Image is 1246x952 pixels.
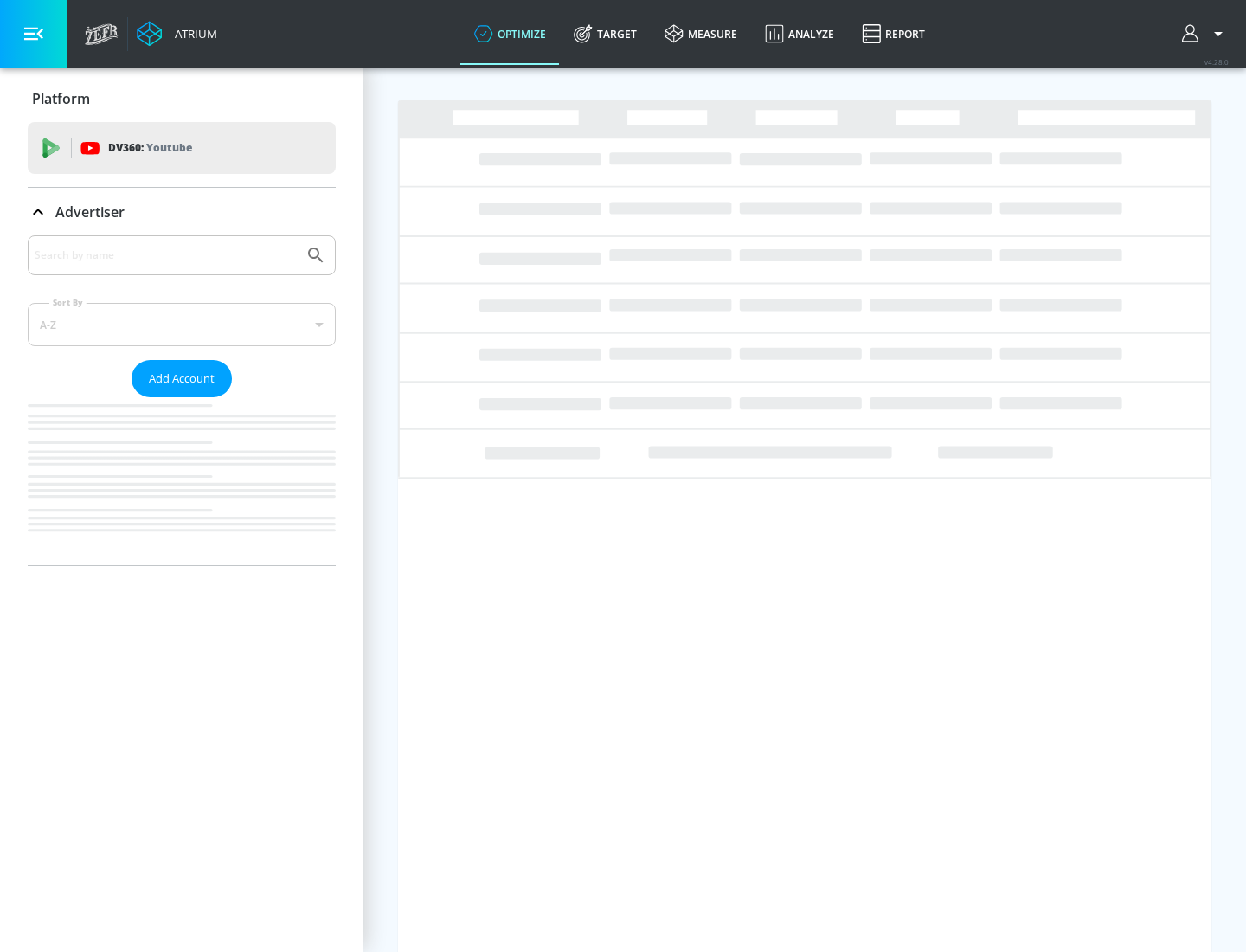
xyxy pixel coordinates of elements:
a: measure [651,3,751,65]
input: Search by name [35,244,297,267]
p: Youtube [146,138,192,157]
a: Report [848,3,939,65]
span: Add Account [149,369,215,389]
div: Platform [28,74,336,123]
a: Target [560,3,651,65]
label: Sort By [49,297,87,308]
div: Atrium [168,26,217,42]
div: Advertiser [28,235,336,565]
div: DV360: Youtube [28,122,336,174]
nav: list of Advertiser [28,397,336,565]
div: Advertiser [28,188,336,236]
p: Platform [32,89,90,108]
button: Add Account [132,360,232,397]
a: optimize [460,3,560,65]
div: A-Z [28,303,336,346]
p: Advertiser [55,203,125,222]
a: Analyze [751,3,848,65]
a: Atrium [137,21,217,47]
p: DV360: [108,138,192,158]
span: v 4.28.0 [1204,57,1229,67]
